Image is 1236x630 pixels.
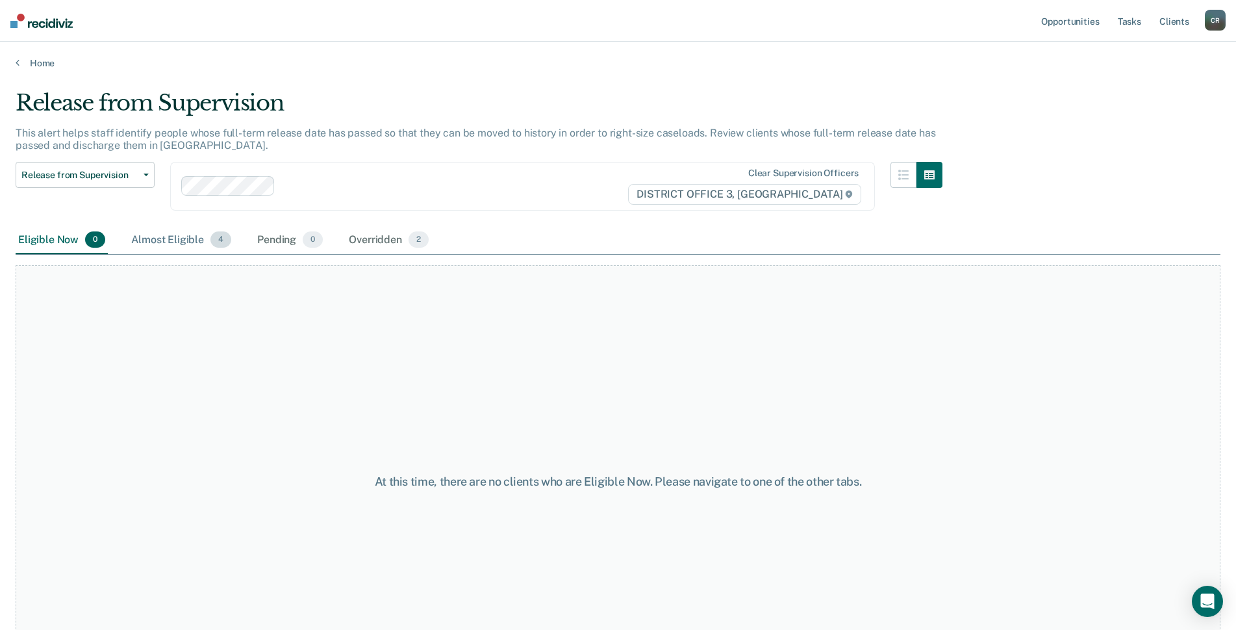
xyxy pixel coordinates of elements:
[1205,10,1226,31] div: C R
[16,57,1220,69] a: Home
[1192,586,1223,617] div: Open Intercom Messenger
[10,14,73,28] img: Recidiviz
[748,168,859,179] div: Clear supervision officers
[255,226,325,255] div: Pending0
[16,162,155,188] button: Release from Supervision
[16,226,108,255] div: Eligible Now0
[210,231,231,248] span: 4
[303,231,323,248] span: 0
[317,475,919,489] div: At this time, there are no clients who are Eligible Now. Please navigate to one of the other tabs.
[21,170,138,181] span: Release from Supervision
[409,231,429,248] span: 2
[16,127,935,151] p: This alert helps staff identify people whose full-term release date has passed so that they can b...
[1205,10,1226,31] button: CR
[346,226,431,255] div: Overridden2
[129,226,234,255] div: Almost Eligible4
[628,184,861,205] span: DISTRICT OFFICE 3, [GEOGRAPHIC_DATA]
[16,90,942,127] div: Release from Supervision
[85,231,105,248] span: 0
